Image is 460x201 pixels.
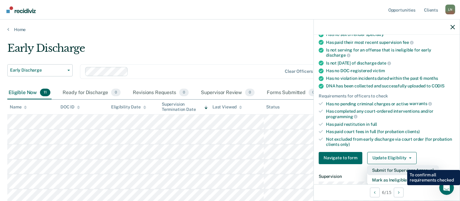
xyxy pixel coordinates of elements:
span: 0 [111,89,121,97]
span: 0 [245,89,255,97]
img: Recidiviz [6,6,36,13]
span: warrants [409,101,432,106]
div: Last Viewed [212,104,242,110]
div: Forms Submitted [266,86,319,100]
div: Supervision Termination Date [162,102,208,112]
div: DOC ID [60,104,80,110]
div: Has no DOC-registered [326,68,455,73]
span: 11 [40,89,50,97]
div: Requirements for officers to check [319,93,455,99]
button: Previous Opportunity [370,188,380,197]
span: victim [373,68,385,73]
button: Next Opportunity [394,188,404,197]
div: DNA has been collected and successfully uploaded to [326,83,455,89]
button: Mark as Ineligible [367,175,439,185]
div: Has completed any court-ordered interventions and/or [326,109,455,119]
span: date [377,61,391,65]
button: Update Eligibility [367,152,417,164]
span: discharge [326,53,350,58]
div: Not excluded from early discharge via court order (for probation clients [326,137,455,147]
span: only) [340,142,350,147]
div: L N [445,5,455,14]
a: Home [7,27,453,32]
div: Has paid restitution in [326,122,455,127]
div: Name [10,104,27,110]
span: full [371,122,377,127]
span: Early Discharge [10,68,65,73]
div: Revisions Requests [132,86,190,100]
div: Eligible Now [7,86,52,100]
div: Ready for Discharge [61,86,122,100]
iframe: Intercom live chat [439,180,454,195]
div: Is not serving for an offense that is ineligible for early [326,48,455,58]
div: Has paid court fees in full (for probation [326,129,455,134]
span: clients) [405,129,420,134]
button: Navigate to form [319,152,362,164]
div: 6 / 15 [314,184,460,200]
div: Clear officers [285,69,313,74]
div: Status [266,104,279,110]
span: fee [403,40,414,45]
button: Submit for Supervisor Approval [367,165,439,175]
a: Navigate to form link [319,152,365,164]
dt: Supervision [319,174,455,179]
div: Is not [DATE] of discharge [326,60,455,66]
div: Has no violation incidents dated within the past 6 [326,76,455,81]
div: Supervisor Review [200,86,256,100]
div: Has paid their most recent supervision [326,40,455,45]
span: programming [326,114,357,119]
div: Early Discharge [7,42,352,59]
div: Eligibility Date [111,104,146,110]
div: Has no pending criminal charges or active [326,101,455,107]
span: CODIS [432,83,444,88]
button: Profile dropdown button [445,5,455,14]
span: months [423,76,438,81]
span: 0 [309,89,318,97]
span: 0 [179,89,189,97]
